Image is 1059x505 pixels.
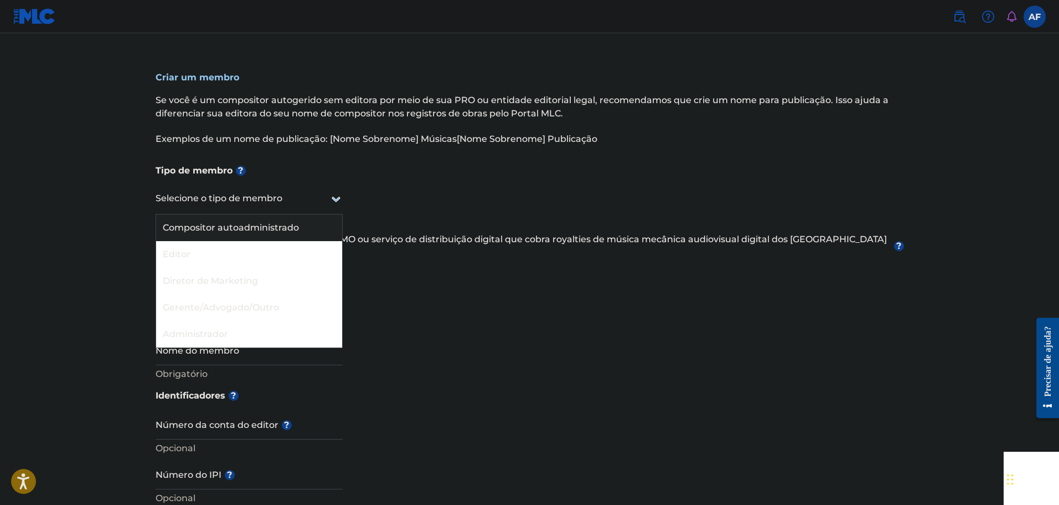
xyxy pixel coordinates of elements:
iframe: Widget de bate-papo [1004,452,1059,505]
div: Menu do usuário [1024,6,1046,28]
font: Diretor de Marketing [163,276,258,286]
img: ajuda [981,10,995,23]
font: ? [284,420,289,430]
font: ? [227,470,232,480]
img: procurar [953,10,966,23]
a: Pesquisa pública [948,6,970,28]
font: Se você é um compositor autogerido sem editora por meio de sua PRO ou entidade editorial legal, r... [156,95,888,119]
font: Gerente/Advogado/Outro [163,302,279,313]
font: Opcional [156,493,195,503]
font: Exemplos de um nome de publicação: [Nome Sobrenome] Músicas[Nome Sobrenome] Publicação [156,134,597,144]
font: Criar um membro [156,72,239,83]
font: Editor [163,249,190,259]
font: Identificadores [156,390,225,401]
font: ? [896,241,901,251]
font: Opcional [156,443,195,453]
font: Compositor autoadministrado [163,222,299,233]
img: Logotipo da MLC [13,8,56,24]
font: Você tem uma editora, administradora, CMO ou serviço de distribuição digital que cobra royalties ... [156,234,887,258]
iframe: Centro de Recursos [1028,308,1059,427]
font: Tipo de membro [156,165,233,176]
font: ? [231,390,236,401]
font: Administrador [163,329,228,339]
font: Obrigatório [156,369,208,379]
div: Arrastar [1007,463,1014,496]
div: Ajuda [977,6,999,28]
font: ? [238,165,243,176]
div: Notificações [1006,11,1017,22]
